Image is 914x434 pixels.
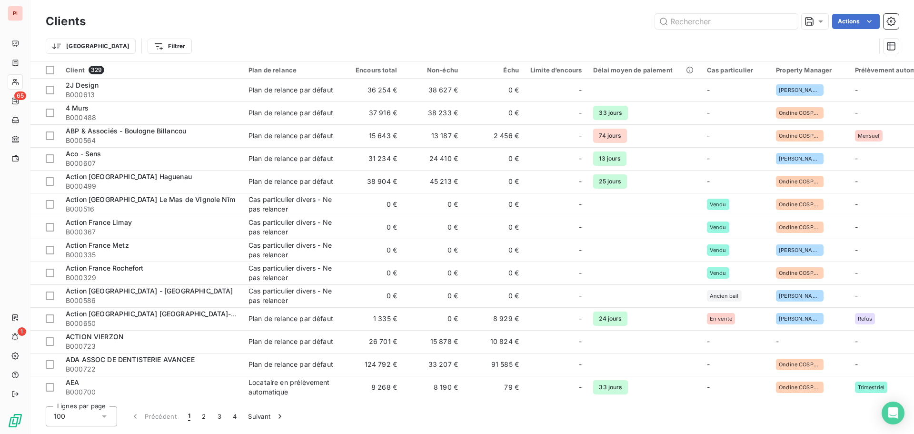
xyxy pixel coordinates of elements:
span: - [707,154,710,162]
span: Action [GEOGRAPHIC_DATA] [GEOGRAPHIC_DATA]-l'Aumone [66,310,261,318]
div: PI [8,6,23,21]
span: Action France Rochefort [66,264,143,272]
span: Ondine COSPEREC [779,270,821,276]
span: B000564 [66,136,237,145]
div: Plan de relance par défaut [248,131,333,141]
td: 15 878 € [403,330,464,353]
div: Locataire en prélèvement automatique [248,378,336,397]
span: Trimestriel [858,384,885,390]
span: - [855,292,858,300]
td: 38 627 € [403,79,464,101]
span: 65 [14,91,26,100]
td: 0 € [464,79,525,101]
td: 0 € [464,284,525,307]
td: 24 410 € [403,147,464,170]
div: Échu [469,66,519,74]
td: 0 € [464,170,525,193]
div: Plan de relance par défaut [248,314,333,323]
span: ADA ASSOC DE DENTISTERIE AVANCEE [66,355,195,363]
div: Cas particulier divers - Ne pas relancer [248,241,336,260]
td: 26 701 € [342,330,403,353]
input: Rechercher [655,14,798,29]
span: B000650 [66,319,237,328]
span: - [579,291,582,301]
span: - [579,85,582,95]
td: 15 643 € [342,124,403,147]
span: Vendu [710,270,726,276]
span: B000586 [66,296,237,305]
button: 2 [196,406,211,426]
span: B000499 [66,182,237,191]
button: Filtrer [148,39,191,54]
span: - [579,360,582,369]
span: - [579,108,582,118]
span: - [855,223,858,231]
span: - [855,246,858,254]
td: 0 € [464,147,525,170]
span: - [707,383,710,391]
span: B000607 [66,159,237,168]
span: [PERSON_NAME] [779,247,821,253]
button: Précédent [125,406,182,426]
button: 1 [182,406,196,426]
td: 124 792 € [342,353,403,376]
span: Ondine COSPEREC [779,362,821,367]
h3: Clients [46,13,86,30]
span: - [707,86,710,94]
span: 24 jours [593,312,627,326]
button: [GEOGRAPHIC_DATA] [46,39,136,54]
td: 91 585 € [464,353,525,376]
td: 37 916 € [342,101,403,124]
div: Plan de relance par défaut [248,360,333,369]
span: Ondine COSPEREC [779,110,821,116]
div: Open Intercom Messenger [882,402,904,424]
span: Ondine COSPEREC [779,133,821,139]
div: Plan de relance par défaut [248,177,333,186]
span: Vendu [710,224,726,230]
span: 33 jours [593,380,627,394]
span: Vendu [710,247,726,253]
td: 8 268 € [342,376,403,399]
td: 0 € [464,262,525,284]
span: - [579,383,582,392]
span: Ancien bail [710,293,739,299]
div: Délai moyen de paiement [593,66,695,74]
div: Cas particulier [707,66,765,74]
td: 0 € [464,239,525,262]
button: Actions [832,14,880,29]
span: 1 [18,327,26,336]
td: 0 € [342,284,403,307]
span: Ondine COSPEREC [779,384,821,390]
span: Action [GEOGRAPHIC_DATA] Le Mas de Vignole Nîm [66,195,235,203]
td: 8 190 € [403,376,464,399]
td: 13 187 € [403,124,464,147]
td: 0 € [403,262,464,284]
span: B000335 [66,250,237,260]
img: Logo LeanPay [8,413,23,428]
span: 13 jours [593,151,626,166]
td: 0 € [342,262,403,284]
span: 4 Murs [66,104,89,112]
span: - [579,314,582,323]
td: 38 904 € [342,170,403,193]
span: - [579,200,582,209]
span: Action [GEOGRAPHIC_DATA] Haguenau [66,172,192,181]
td: 0 € [464,216,525,239]
td: 0 € [403,307,464,330]
td: 0 € [403,239,464,262]
span: 329 [89,66,104,74]
span: - [855,337,858,345]
span: ABP & Associés - Boulogne Billancou [66,127,186,135]
div: Encours total [348,66,397,74]
td: 8 929 € [464,307,525,330]
td: 36 254 € [342,79,403,101]
div: Cas particulier divers - Ne pas relancer [248,286,336,305]
span: [PERSON_NAME] [779,316,821,322]
button: 3 [212,406,227,426]
span: - [855,269,858,277]
td: 0 € [403,193,464,216]
span: B000516 [66,204,237,214]
div: Plan de relance par défaut [248,85,333,95]
td: 0 € [403,216,464,239]
span: [PERSON_NAME] [779,293,821,299]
